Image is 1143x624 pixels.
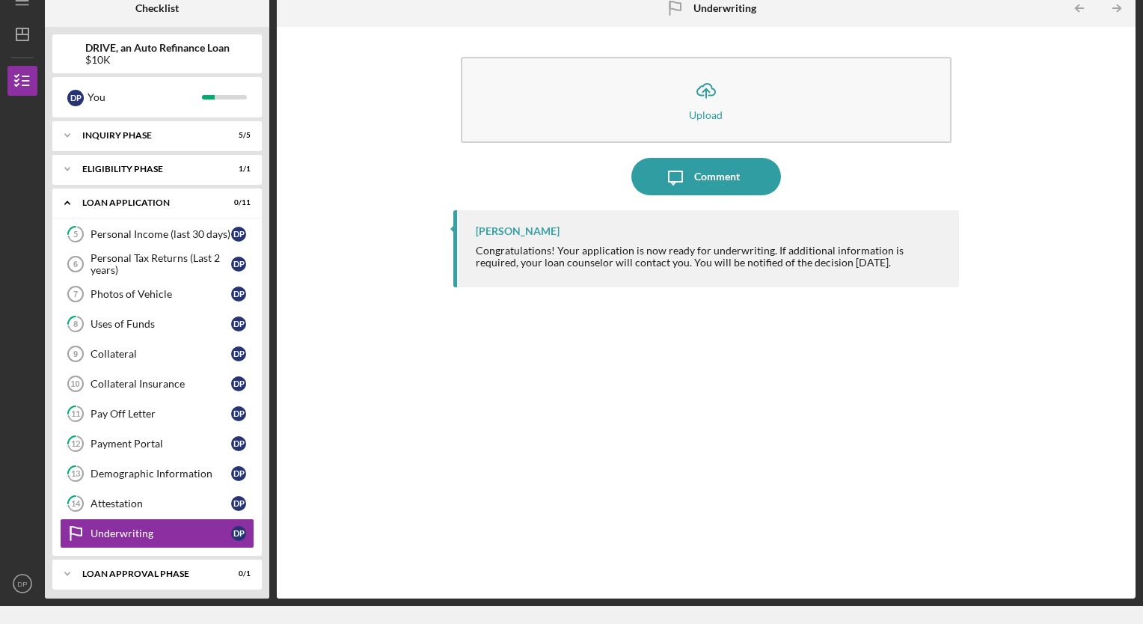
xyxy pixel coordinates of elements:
[60,369,254,399] a: 10Collateral InsuranceDP
[476,245,945,269] div: Congratulations! Your application is now ready for underwriting. If additional information is req...
[82,198,213,207] div: Loan Application
[60,309,254,339] a: 8Uses of FundsDP
[67,90,84,106] div: D P
[91,288,231,300] div: Photos of Vehicle
[231,257,246,272] div: D P
[91,438,231,450] div: Payment Portal
[82,131,213,140] div: Inquiry Phase
[91,228,231,240] div: Personal Income (last 30 days)
[73,230,78,239] tspan: 5
[60,399,254,429] a: 11Pay Off LetterDP
[224,165,251,174] div: 1 / 1
[71,499,81,509] tspan: 14
[60,489,254,519] a: 14AttestationDP
[91,318,231,330] div: Uses of Funds
[60,219,254,249] a: 5Personal Income (last 30 days)DP
[231,287,246,302] div: D P
[85,42,230,54] b: DRIVE, an Auto Refinance Loan
[88,85,202,110] div: You
[231,316,246,331] div: D P
[694,158,740,195] div: Comment
[70,379,79,388] tspan: 10
[631,158,781,195] button: Comment
[231,436,246,451] div: D P
[224,569,251,578] div: 0 / 1
[17,580,27,588] text: DP
[71,469,80,479] tspan: 13
[231,526,246,541] div: D P
[7,569,37,599] button: DP
[60,249,254,279] a: 6Personal Tax Returns (Last 2 years)DP
[60,429,254,459] a: 12Payment PortalDP
[231,227,246,242] div: D P
[231,496,246,511] div: D P
[73,260,78,269] tspan: 6
[91,498,231,510] div: Attestation
[135,2,179,14] b: Checklist
[82,569,213,578] div: Loan Approval Phase
[60,519,254,548] a: UnderwritingDP
[73,319,78,329] tspan: 8
[60,339,254,369] a: 9CollateralDP
[91,527,231,539] div: Underwriting
[91,468,231,480] div: Demographic Information
[73,290,78,299] tspan: 7
[91,252,231,276] div: Personal Tax Returns (Last 2 years)
[693,2,756,14] b: Underwriting
[476,225,560,237] div: [PERSON_NAME]
[91,348,231,360] div: Collateral
[224,198,251,207] div: 0 / 11
[82,165,213,174] div: Eligibility Phase
[689,109,723,120] div: Upload
[71,409,80,419] tspan: 11
[71,439,80,449] tspan: 12
[85,54,230,66] div: $10K
[224,131,251,140] div: 5 / 5
[60,459,254,489] a: 13Demographic InformationDP
[231,406,246,421] div: D P
[461,57,952,143] button: Upload
[60,279,254,309] a: 7Photos of VehicleDP
[73,349,78,358] tspan: 9
[91,378,231,390] div: Collateral Insurance
[231,466,246,481] div: D P
[231,376,246,391] div: D P
[231,346,246,361] div: D P
[91,408,231,420] div: Pay Off Letter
